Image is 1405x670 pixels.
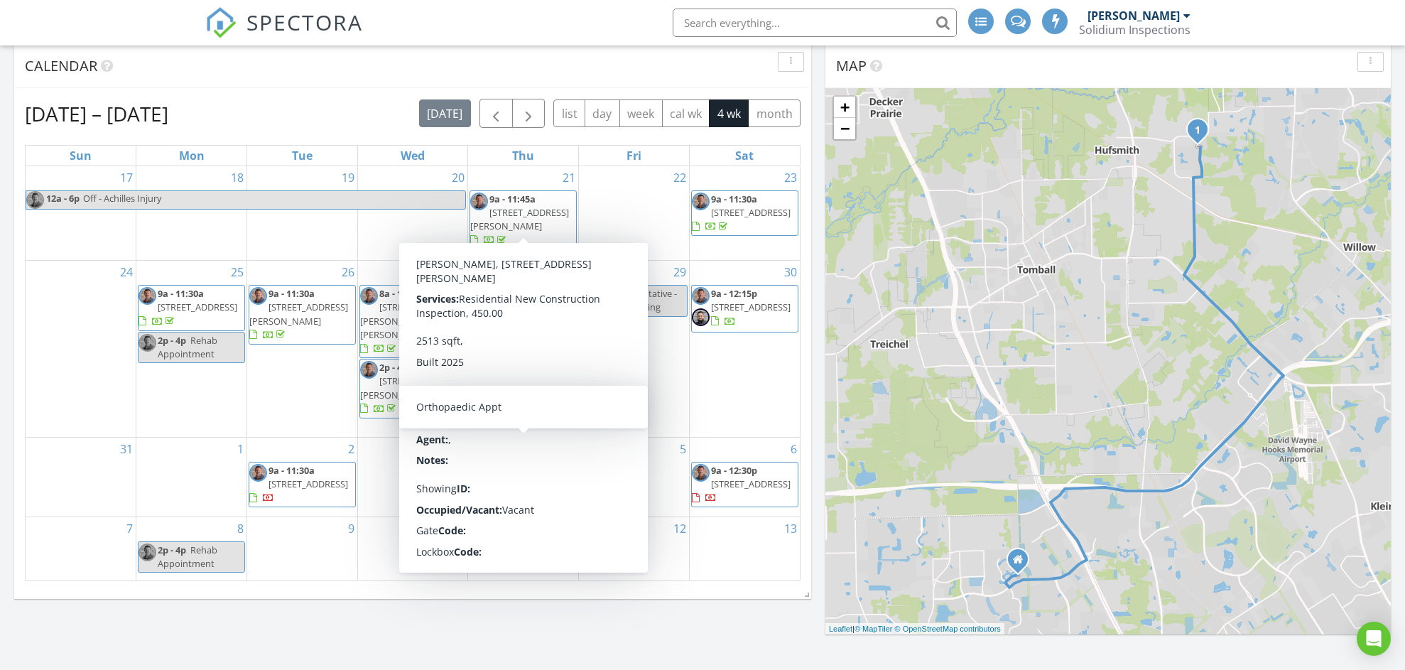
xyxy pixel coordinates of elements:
[234,438,246,460] a: Go to September 1, 2025
[825,623,1004,635] div: |
[205,19,363,49] a: SPECTORA
[26,166,136,261] td: Go to August 17, 2025
[1018,559,1026,568] div: 18815 Oxley Ct, Tomball TX 77377
[673,9,957,37] input: Search everything...
[579,437,690,517] td: Go to September 5, 2025
[136,517,247,580] td: Go to September 8, 2025
[689,437,800,517] td: Go to September 6, 2025
[470,464,488,482] img: 1_1.jpg
[468,517,579,580] td: Go to September 11, 2025
[489,287,536,300] span: 9a - 11:30a
[600,287,629,300] span: 8a - 5p
[158,544,186,556] span: 2p - 4p
[711,477,791,490] span: [STREET_ADDRESS]
[158,334,186,347] span: 2p - 4p
[470,190,577,250] a: 9a - 11:45a [STREET_ADDRESS][PERSON_NAME]
[360,287,378,305] img: 1_1.jpg
[691,462,798,508] a: 9a - 12:30p [STREET_ADDRESS]
[1195,126,1200,136] i: 1
[585,99,620,127] button: day
[249,301,348,327] span: [STREET_ADDRESS][PERSON_NAME]
[489,464,523,477] span: 8a - 11a
[781,261,800,283] a: Go to August 30, 2025
[781,166,800,189] a: Go to August 23, 2025
[834,97,855,118] a: Zoom in
[249,285,356,345] a: 9a - 11:30a [STREET_ADDRESS][PERSON_NAME]
[468,261,579,437] td: Go to August 28, 2025
[662,99,710,127] button: cal wk
[691,285,798,332] a: 9a - 12:15p [STREET_ADDRESS]
[692,464,791,504] a: 9a - 12:30p [STREET_ADDRESS]
[689,261,800,437] td: Go to August 30, 2025
[579,261,690,437] td: Go to August 29, 2025
[677,438,689,460] a: Go to September 5, 2025
[26,437,136,517] td: Go to August 31, 2025
[560,166,578,189] a: Go to August 21, 2025
[117,261,136,283] a: Go to August 24, 2025
[711,301,791,313] span: [STREET_ADDRESS]
[246,517,357,580] td: Go to September 9, 2025
[246,166,357,261] td: Go to August 19, 2025
[117,438,136,460] a: Go to August 31, 2025
[489,193,536,205] span: 9a - 11:45a
[581,287,599,305] img: 1_1.jpg
[671,166,689,189] a: Go to August 22, 2025
[205,7,237,38] img: The Best Home Inspection Software - Spectora
[268,287,315,300] span: 9a - 11:30a
[470,206,569,232] span: [STREET_ADDRESS][PERSON_NAME]
[600,287,677,313] span: Tentative - [DATE] Closing
[234,517,246,540] a: Go to September 8, 2025
[489,477,565,490] span: Orthopaedic Appt
[246,7,363,37] span: SPECTORA
[379,361,421,374] span: 2p - 4:30p
[139,544,156,561] img: 1_1.jpg
[566,438,578,460] a: Go to September 4, 2025
[829,625,852,633] a: Leaflet
[449,517,467,540] a: Go to September 10, 2025
[711,287,791,327] a: 9a - 12:15p [STREET_ADDRESS]
[624,146,644,166] a: Friday
[124,517,136,540] a: Go to September 7, 2025
[158,287,204,300] span: 9a - 11:30a
[689,166,800,261] td: Go to August 23, 2025
[246,261,357,437] td: Go to August 26, 2025
[228,261,246,283] a: Go to August 25, 2025
[692,308,710,326] img: img_3203.jpeg
[45,191,80,209] span: 12a - 6p
[339,261,357,283] a: Go to August 26, 2025
[158,301,237,313] span: [STREET_ADDRESS]
[139,287,237,327] a: 9a - 11:30a [STREET_ADDRESS]
[249,287,348,341] a: 9a - 11:30a [STREET_ADDRESS][PERSON_NAME]
[249,462,356,508] a: 9a - 11:30a [STREET_ADDRESS]
[357,166,468,261] td: Go to August 20, 2025
[136,261,247,437] td: Go to August 25, 2025
[139,334,156,352] img: 1_1.jpg
[671,517,689,540] a: Go to September 12, 2025
[360,361,459,415] a: 2p - 4:30p [STREET_ADDRESS][PERSON_NAME]
[360,374,459,401] span: [STREET_ADDRESS][PERSON_NAME]
[449,166,467,189] a: Go to August 20, 2025
[25,56,97,75] span: Calendar
[671,261,689,283] a: Go to August 29, 2025
[692,287,710,305] img: 1_1.jpg
[25,99,168,128] h2: [DATE] – [DATE]
[711,193,757,205] span: 9a - 11:30a
[139,287,156,305] img: 1_1.jpg
[345,438,357,460] a: Go to September 2, 2025
[249,287,267,305] img: 1_1.jpg
[289,146,315,166] a: Tuesday
[470,287,569,327] a: 9a - 11:30a [STREET_ADDRESS]
[158,544,217,570] span: Rehab Appointment
[360,301,459,340] span: [STREET_ADDRESS][PERSON_NAME][PERSON_NAME]
[246,437,357,517] td: Go to September 2, 2025
[619,99,663,127] button: week
[692,193,710,210] img: 1_1.jpg
[1198,129,1206,138] div: 505 Saddlebrook Ln , Tomball, TX 77375
[1357,622,1391,656] div: Open Intercom Messenger
[711,287,757,300] span: 9a - 12:15p
[788,438,800,460] a: Go to September 6, 2025
[357,517,468,580] td: Go to September 10, 2025
[468,166,579,261] td: Go to August 21, 2025
[26,517,136,580] td: Go to September 7, 2025
[692,464,710,482] img: 1_1.jpg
